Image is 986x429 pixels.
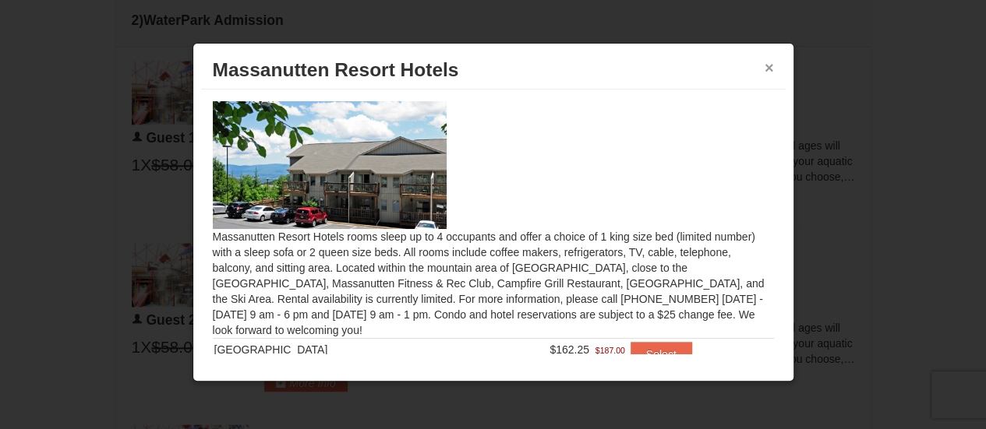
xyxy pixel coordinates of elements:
[214,342,459,357] div: [GEOGRAPHIC_DATA]
[550,343,589,356] span: $162.25
[201,90,786,354] div: Massanutten Resort Hotels rooms sleep up to 4 occupants and offer a choice of 1 king size bed (li...
[595,343,625,358] span: $187.00
[631,342,692,367] button: Select
[765,60,774,76] button: ×
[213,59,459,80] span: Massanutten Resort Hotels
[213,101,447,229] img: 19219026-1-e3b4ac8e.jpg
